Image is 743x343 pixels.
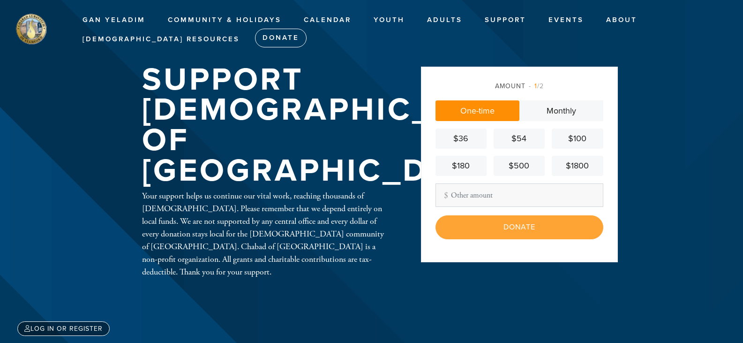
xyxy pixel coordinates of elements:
[161,11,288,29] a: Community & Holidays
[439,160,483,172] div: $180
[367,11,412,29] a: Youth
[494,129,545,149] a: $54
[435,81,603,91] div: Amount
[142,190,390,278] div: Your support helps us continue our vital work, reaching thousands of [DEMOGRAPHIC_DATA]. Please r...
[435,156,487,176] a: $180
[435,183,603,207] input: Other amount
[534,82,537,90] span: 1
[494,156,545,176] a: $500
[555,160,599,172] div: $1800
[519,100,603,121] a: Monthly
[541,11,591,29] a: Events
[478,11,533,29] a: Support
[297,11,358,29] a: Calendar
[599,11,644,29] a: About
[435,100,519,121] a: One-time
[439,132,483,145] div: $36
[435,129,487,149] a: $36
[75,30,247,48] a: [DEMOGRAPHIC_DATA] Resources
[529,82,544,90] span: /2
[552,129,603,149] a: $100
[420,11,469,29] a: Adults
[552,156,603,176] a: $1800
[17,321,110,336] a: Log in or register
[555,132,599,145] div: $100
[142,65,534,186] h1: Support [DEMOGRAPHIC_DATA] of [GEOGRAPHIC_DATA]
[75,11,152,29] a: Gan Yeladim
[497,132,541,145] div: $54
[497,160,541,172] div: $500
[255,29,307,47] a: Donate
[14,12,48,46] img: stamford%20logo.png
